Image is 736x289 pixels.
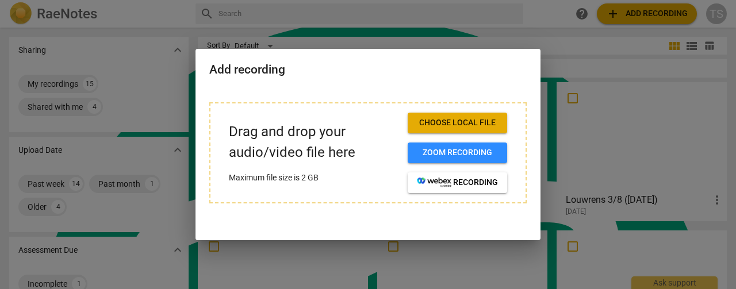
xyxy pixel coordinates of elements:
[408,172,507,193] button: recording
[408,113,507,133] button: Choose local file
[209,63,527,77] h2: Add recording
[408,142,507,163] button: Zoom recording
[229,172,398,184] p: Maximum file size is 2 GB
[417,177,498,188] span: recording
[229,122,398,162] p: Drag and drop your audio/video file here
[417,117,498,129] span: Choose local file
[417,147,498,159] span: Zoom recording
